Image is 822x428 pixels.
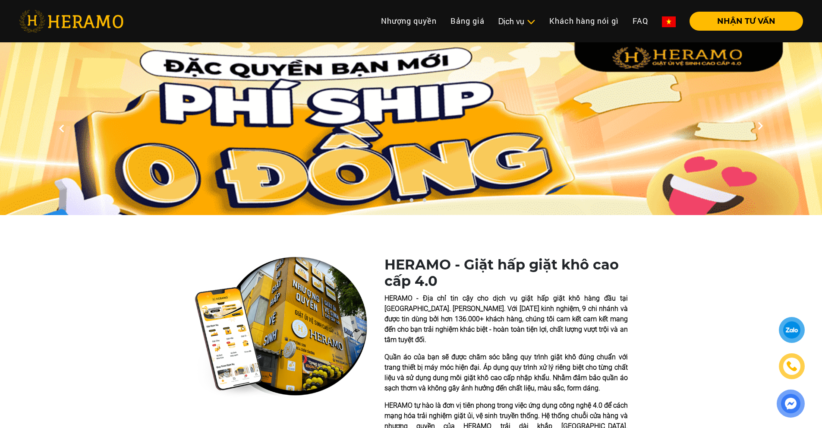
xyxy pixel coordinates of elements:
[384,293,628,345] p: HERAMO - Địa chỉ tin cậy cho dịch vụ giặt hấp giặt khô hàng đầu tại [GEOGRAPHIC_DATA]. [PERSON_NA...
[384,352,628,393] p: Quần áo của bạn sẽ được chăm sóc bằng quy trình giặt khô đúng chuẩn với trang thiết bị máy móc hi...
[662,16,676,27] img: vn-flag.png
[786,360,798,372] img: phone-icon
[498,16,535,27] div: Dịch vụ
[19,10,123,32] img: heramo-logo.png
[690,12,803,31] button: NHẬN TƯ VẤN
[374,12,444,30] a: Nhượng quyền
[394,198,403,206] button: 1
[780,355,803,378] a: phone-icon
[420,198,428,206] button: 3
[526,18,535,26] img: subToggleIcon
[407,198,416,206] button: 2
[683,17,803,25] a: NHẬN TƯ VẤN
[195,257,367,398] img: heramo-quality-banner
[444,12,491,30] a: Bảng giá
[384,257,628,290] h1: HERAMO - Giặt hấp giặt khô cao cấp 4.0
[542,12,626,30] a: Khách hàng nói gì
[626,12,655,30] a: FAQ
